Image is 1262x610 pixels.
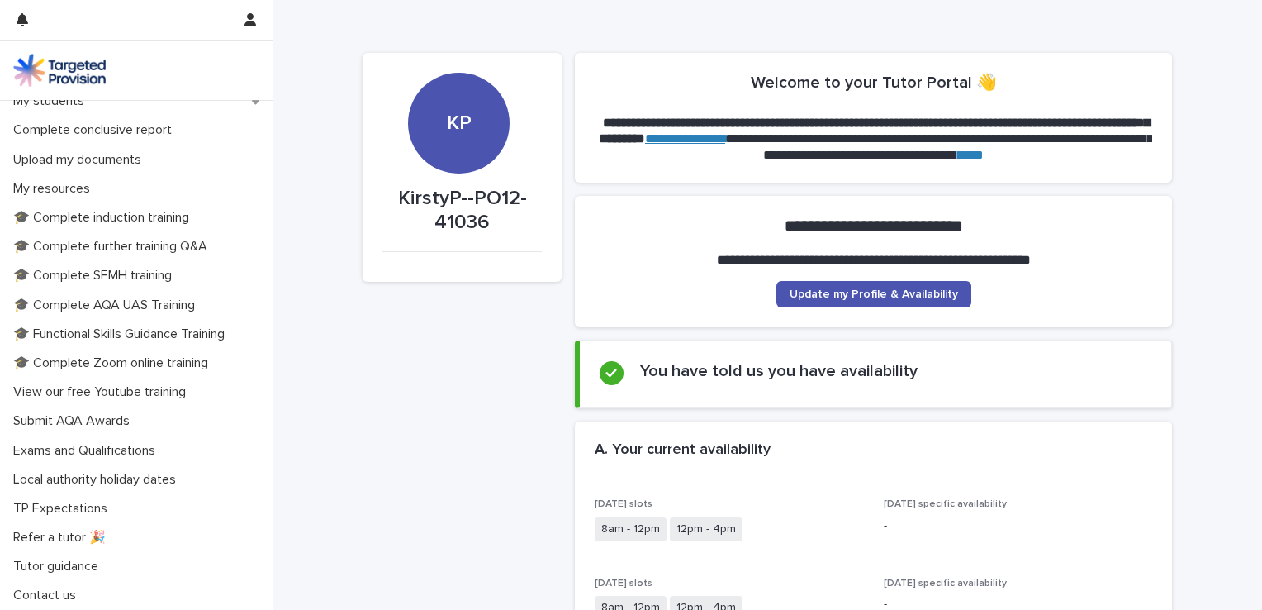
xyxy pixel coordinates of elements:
p: Upload my documents [7,152,154,168]
p: Exams and Qualifications [7,443,168,459]
span: [DATE] slots [595,579,652,589]
p: Refer a tutor 🎉 [7,530,119,546]
p: 🎓 Functional Skills Guidance Training [7,326,238,342]
img: M5nRWzHhSzIhMunXDL62 [13,54,106,87]
a: Update my Profile & Availability [776,281,971,307]
span: [DATE] slots [595,499,652,509]
p: View our free Youtube training [7,384,199,400]
p: KirstyP--PO12-41036 [382,187,542,235]
div: KP [408,11,509,136]
p: - [884,517,1153,535]
p: TP Expectations [7,501,121,517]
p: 🎓 Complete further training Q&A [7,239,221,255]
span: 12pm - 4pm [670,517,742,541]
p: 🎓 Complete SEMH training [7,268,185,284]
p: Tutor guidance [7,559,111,574]
span: [DATE] specific availability [884,579,1007,589]
p: Submit AQA Awards [7,413,143,429]
h2: A. Your current availability [595,441,771,460]
p: My students [7,93,97,109]
p: Complete conclusive report [7,122,185,138]
p: 🎓 Complete Zoom online training [7,355,221,371]
h2: Welcome to your Tutor Portal 👋 [751,73,997,93]
p: My resources [7,181,103,197]
p: 🎓 Complete AQA UAS Training [7,298,208,313]
p: Contact us [7,588,89,603]
p: 🎓 Complete induction training [7,210,202,226]
h2: You have told us you have availability [640,361,918,381]
span: Update my Profile & Availability [790,288,958,300]
p: Local authority holiday dates [7,472,189,488]
span: [DATE] specific availability [884,499,1007,509]
span: 8am - 12pm [595,517,667,541]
